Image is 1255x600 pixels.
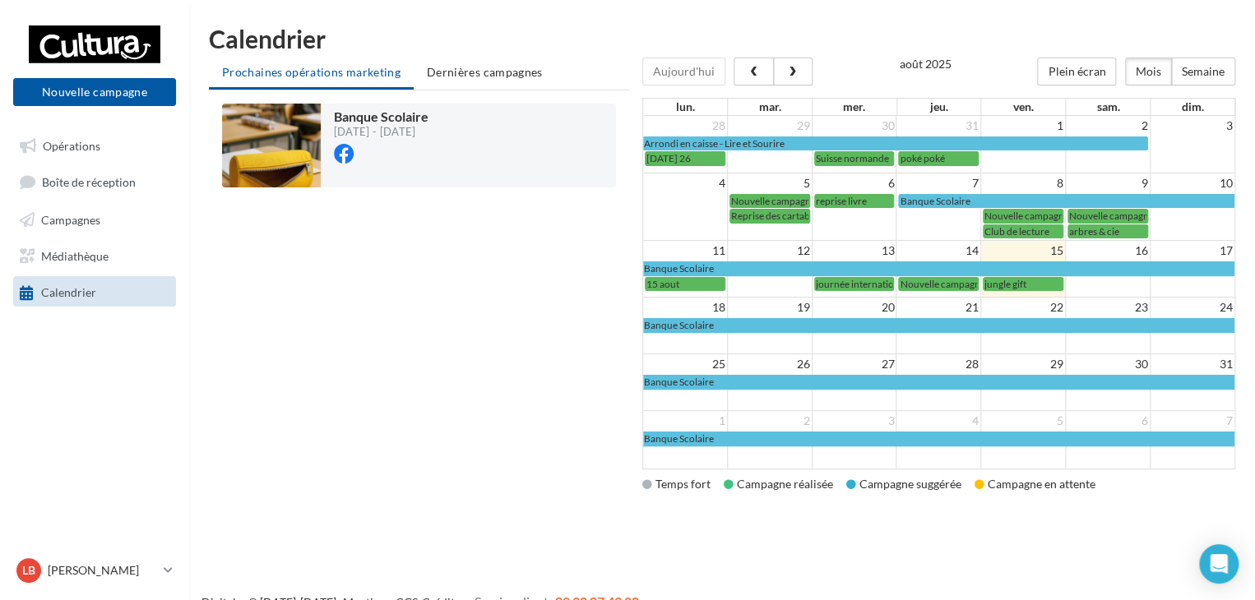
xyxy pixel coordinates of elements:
[41,248,109,262] span: Médiathèque
[896,241,981,261] td: 14
[812,99,896,115] th: mer.
[731,210,822,222] span: Reprise des cartables
[1150,173,1234,194] td: 10
[812,116,896,136] td: 30
[643,261,1234,275] a: Banque Scolaire
[984,225,1049,238] span: Club de lecture
[1069,225,1119,238] span: arbres & cie
[898,277,979,291] a: Nouvelle campagne réseau social du [DATE] 08:31
[812,173,896,194] td: 6
[900,152,944,164] span: poké poké
[983,209,1063,223] a: Nouvelle campagne réseau social du [DATE] 11:38
[727,411,812,432] td: 2
[41,285,96,299] span: Calendrier
[984,210,1199,222] span: Nouvelle campagne réseau social du [DATE] 11:38
[981,354,1066,375] td: 29
[981,99,1066,115] th: ven.
[10,276,179,306] a: Calendrier
[642,58,725,85] button: Aujourd'hui
[1151,99,1235,115] th: dim.
[22,562,35,579] span: LB
[727,116,812,136] td: 29
[981,411,1066,432] td: 5
[1150,116,1234,136] td: 3
[812,298,896,318] td: 20
[896,354,981,375] td: 28
[643,99,728,115] th: lun.
[13,555,176,586] a: LB [PERSON_NAME]
[900,195,970,207] span: Banque Scolaire
[975,476,1095,492] div: Campagne en attente
[816,152,889,164] span: Suisse normande
[43,138,100,152] span: Opérations
[643,136,1148,150] a: Arrondi en caisse - Lire et Sourire
[983,277,1063,291] a: jungle gift
[1065,173,1150,194] td: 9
[643,354,728,375] td: 25
[981,298,1066,318] td: 22
[42,175,136,189] span: Boîte de réception
[983,224,1063,238] a: Club de lecture
[812,241,896,261] td: 13
[644,376,714,388] span: Banque Scolaire
[1065,241,1150,261] td: 16
[645,277,725,291] a: 15 aout
[727,354,812,375] td: 26
[898,151,979,165] a: poké poké
[896,99,981,115] th: jeu.
[643,432,1234,445] a: Banque Scolaire
[1150,354,1234,375] td: 31
[727,173,812,194] td: 5
[643,116,728,136] td: 28
[1150,411,1234,432] td: 7
[48,562,157,579] p: [PERSON_NAME]
[896,298,981,318] td: 21
[646,278,679,290] span: 15 aout
[222,65,401,79] span: Prochaines opérations marketing
[729,194,810,208] a: Nouvelle campagne réseau social du [DATE] 15:28
[1067,224,1148,238] a: arbres & cie
[1065,411,1150,432] td: 6
[981,173,1066,194] td: 8
[846,476,961,492] div: Campagne suggérée
[10,166,179,196] a: Boîte de réception
[1067,209,1148,223] a: Nouvelle campagne réseau social du [DATE] 11:54
[41,212,100,226] span: Campagnes
[724,476,833,492] div: Campagne réalisée
[642,476,711,492] div: Temps fort
[816,278,970,290] span: journée internationale des gauchers
[812,354,896,375] td: 27
[727,298,812,318] td: 19
[1065,298,1150,318] td: 23
[814,151,895,165] a: Suisse normande
[644,319,714,331] span: Banque Scolaire
[643,411,728,432] td: 1
[643,375,1234,389] a: Banque Scolaire
[981,116,1066,136] td: 1
[1066,99,1151,115] th: sam.
[900,278,1114,290] span: Nouvelle campagne réseau social du [DATE] 08:31
[10,240,179,270] a: Médiathèque
[729,209,810,223] a: Reprise des cartables
[1037,58,1116,85] button: Plein écran
[731,195,946,207] span: Nouvelle campagne réseau social du [DATE] 15:28
[644,262,714,275] span: Banque Scolaire
[644,137,785,150] span: Arrondi en caisse - Lire et Sourire
[898,194,1234,208] a: Banque Scolaire
[643,298,728,318] td: 18
[334,127,428,137] div: [DATE] - [DATE]
[1065,354,1150,375] td: 30
[896,116,981,136] td: 31
[13,78,176,106] button: Nouvelle campagne
[1065,116,1150,136] td: 2
[10,130,179,159] a: Opérations
[814,277,895,291] a: journée internationale des gauchers
[646,152,691,164] span: [DATE] 26
[812,411,896,432] td: 3
[645,151,725,165] a: [DATE] 26
[334,108,428,124] span: Banque Scolaire
[10,204,179,233] a: Campagnes
[896,411,981,432] td: 4
[644,432,714,445] span: Banque Scolaire
[1150,298,1234,318] td: 24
